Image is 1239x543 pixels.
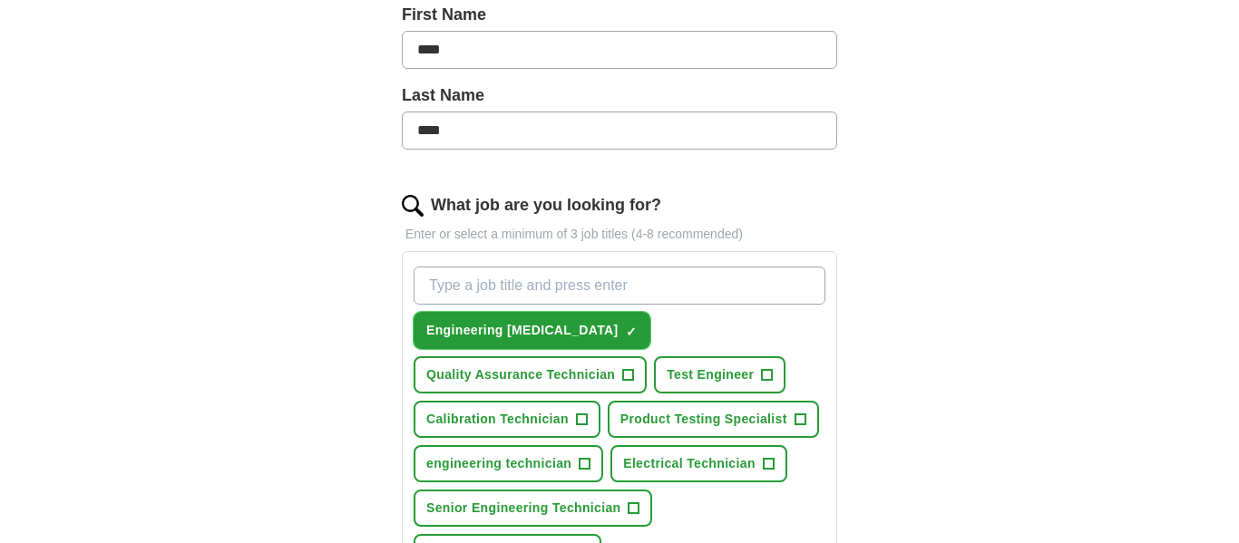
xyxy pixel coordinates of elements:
button: Electrical Technician [610,445,787,482]
button: Quality Assurance Technician [414,356,647,393]
span: Test Engineer [667,365,754,384]
span: engineering technician [426,454,571,473]
button: Test Engineer [654,356,785,393]
span: Calibration Technician [426,410,569,429]
span: Electrical Technician [623,454,756,473]
input: Type a job title and press enter [414,267,825,305]
button: Product Testing Specialist [608,401,819,438]
span: Quality Assurance Technician [426,365,615,384]
button: Senior Engineering Technician [414,490,652,527]
button: Engineering [MEDICAL_DATA]✓ [414,312,650,349]
p: Enter or select a minimum of 3 job titles (4-8 recommended) [402,225,837,244]
span: Senior Engineering Technician [426,499,620,518]
label: Last Name [402,83,837,108]
img: search.png [402,195,424,217]
span: Engineering [MEDICAL_DATA] [426,321,619,340]
button: Calibration Technician [414,401,600,438]
label: First Name [402,3,837,27]
button: engineering technician [414,445,603,482]
span: ✓ [626,325,637,339]
span: Product Testing Specialist [620,410,787,429]
label: What job are you looking for? [431,193,661,218]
